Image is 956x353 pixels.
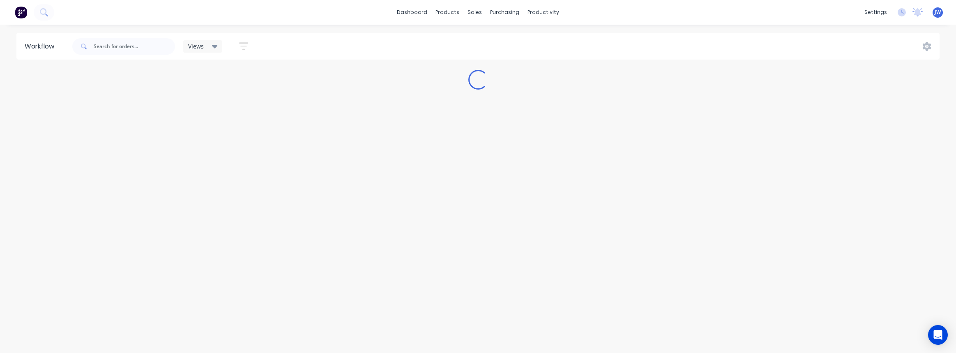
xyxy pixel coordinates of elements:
span: JW [935,9,941,16]
div: purchasing [486,6,523,18]
a: dashboard [393,6,431,18]
span: Views [188,42,204,51]
input: Search for orders... [94,38,175,55]
img: Factory [15,6,27,18]
div: settings [860,6,891,18]
div: Open Intercom Messenger [928,325,948,345]
div: productivity [523,6,563,18]
div: Workflow [25,42,58,51]
div: sales [463,6,486,18]
div: products [431,6,463,18]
